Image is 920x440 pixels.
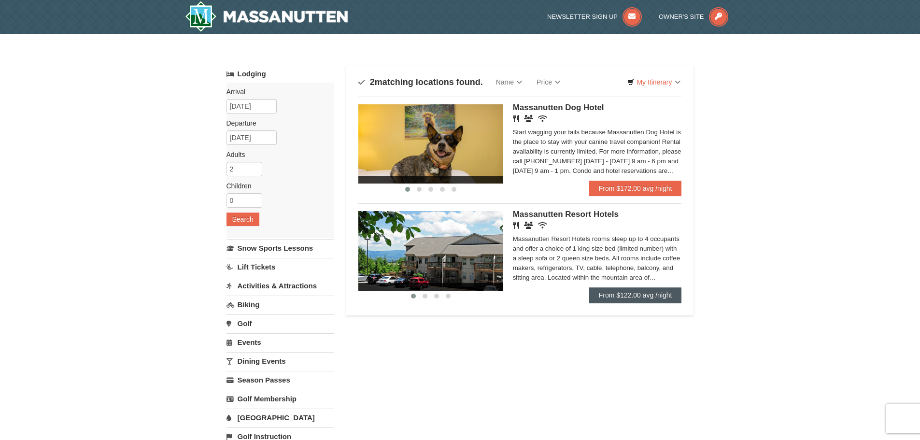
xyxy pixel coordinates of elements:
[226,277,334,295] a: Activities & Attractions
[226,314,334,332] a: Golf
[226,258,334,276] a: Lift Tickets
[226,213,259,226] button: Search
[659,13,728,20] a: Owner's Site
[226,390,334,408] a: Golf Membership
[370,77,375,87] span: 2
[226,409,334,426] a: [GEOGRAPHIC_DATA]
[358,77,483,87] h4: matching locations found.
[513,128,682,176] div: Start wagging your tails because Massanutten Dog Hotel is the place to stay with your canine trav...
[524,115,533,122] i: Banquet Facilities
[226,333,334,351] a: Events
[589,287,682,303] a: From $122.00 avg /night
[226,296,334,313] a: Biking
[226,118,327,128] label: Departure
[621,75,686,89] a: My Itinerary
[513,234,682,283] div: Massanutten Resort Hotels rooms sleep up to 4 occupants and offer a choice of 1 king size bed (li...
[547,13,642,20] a: Newsletter Sign Up
[659,13,704,20] span: Owner's Site
[226,181,327,191] label: Children
[226,87,327,97] label: Arrival
[513,210,619,219] span: Massanutten Resort Hotels
[524,222,533,229] i: Banquet Facilities
[226,65,334,83] a: Lodging
[185,1,348,32] a: Massanutten Resort
[226,150,327,159] label: Adults
[513,103,604,112] span: Massanutten Dog Hotel
[489,72,529,92] a: Name
[226,352,334,370] a: Dining Events
[513,115,519,122] i: Restaurant
[185,1,348,32] img: Massanutten Resort Logo
[538,222,547,229] i: Wireless Internet (free)
[226,371,334,389] a: Season Passes
[226,239,334,257] a: Snow Sports Lessons
[513,222,519,229] i: Restaurant
[589,181,682,196] a: From $172.00 avg /night
[547,13,618,20] span: Newsletter Sign Up
[529,72,567,92] a: Price
[538,115,547,122] i: Wireless Internet (free)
